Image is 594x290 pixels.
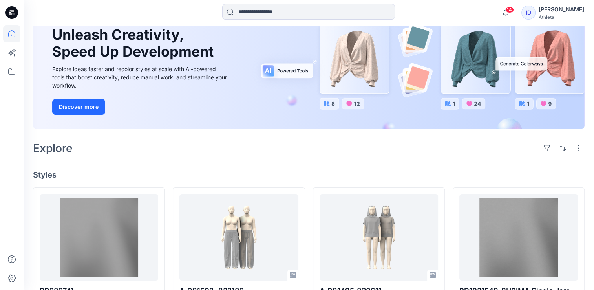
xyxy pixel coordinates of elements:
button: Discover more [52,99,105,115]
a: A-D81502 _832182 [179,194,298,281]
a: Discover more [52,99,229,115]
div: Explore ideas faster and recolor styles at scale with AI-powered tools that boost creativity, red... [52,65,229,90]
a: RD1031549-SUPIMA Single Jersey- Single Jersey Piece Dye - Solid Breathable Quick Dry Wicking [459,194,578,281]
a: RD282741 [40,194,158,281]
div: Athleta [539,14,584,20]
span: 14 [505,7,514,13]
a: A-D81495_830611 [320,194,438,281]
div: [PERSON_NAME] [539,5,584,14]
div: ID [521,6,536,20]
h4: Styles [33,170,585,180]
h1: Unleash Creativity, Speed Up Development [52,26,217,60]
h2: Explore [33,142,73,154]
